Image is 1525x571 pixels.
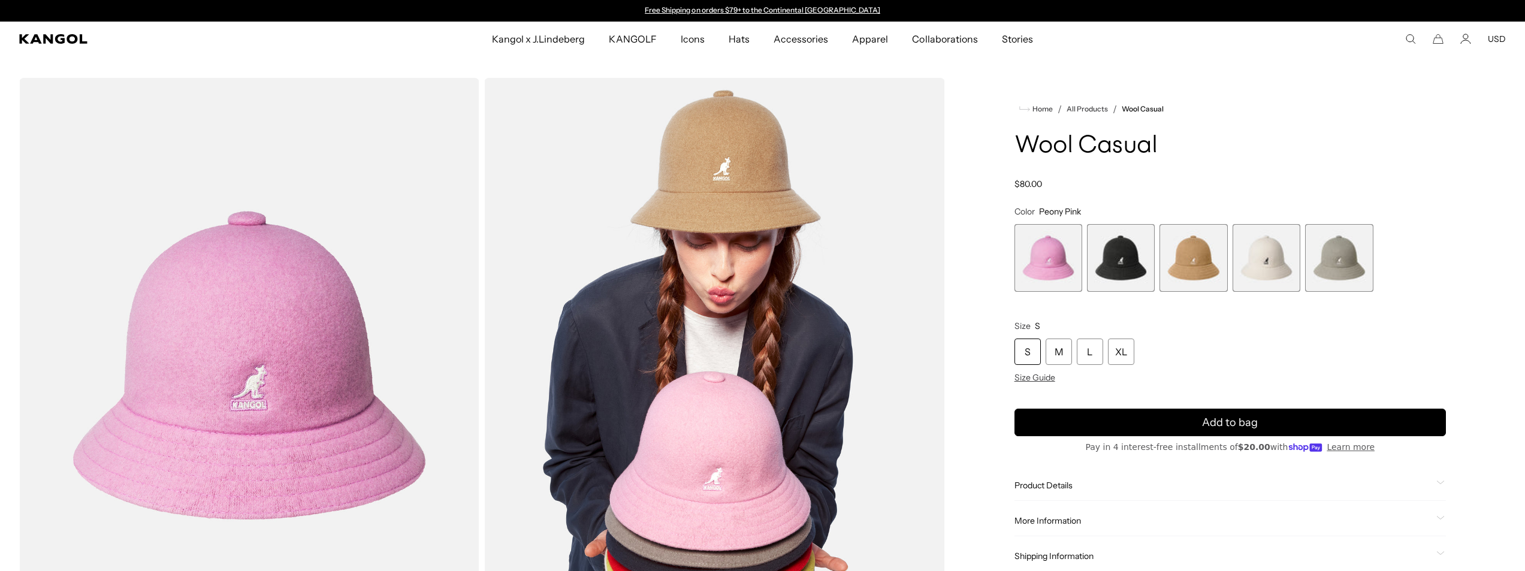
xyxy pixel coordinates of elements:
[1087,224,1155,292] div: 2 of 5
[1014,206,1035,217] span: Color
[1030,105,1053,113] span: Home
[840,22,900,56] a: Apparel
[639,6,886,16] div: 1 of 2
[1014,551,1432,561] span: Shipping Information
[1108,102,1117,116] li: /
[1035,321,1040,331] span: S
[762,22,840,56] a: Accessories
[1014,409,1446,436] button: Add to bag
[1233,224,1300,292] div: 4 of 5
[597,22,668,56] a: KANGOLF
[1053,102,1062,116] li: /
[1233,224,1300,292] label: White
[1488,34,1506,44] button: USD
[1014,321,1031,331] span: Size
[1002,22,1033,56] span: Stories
[639,6,886,16] slideshow-component: Announcement bar
[717,22,762,56] a: Hats
[729,22,750,56] span: Hats
[609,22,656,56] span: KANGOLF
[1019,104,1053,114] a: Home
[1405,34,1416,44] summary: Search here
[852,22,888,56] span: Apparel
[1067,105,1108,113] a: All Products
[900,22,989,56] a: Collaborations
[1202,415,1258,431] span: Add to bag
[774,22,828,56] span: Accessories
[1014,224,1082,292] div: 1 of 5
[1122,105,1164,113] a: Wool Casual
[1014,133,1446,159] h1: Wool Casual
[1159,224,1227,292] label: Camel
[1433,34,1444,44] button: Cart
[681,22,705,56] span: Icons
[1046,339,1072,365] div: M
[639,6,886,16] div: Announcement
[912,22,977,56] span: Collaborations
[1039,206,1081,217] span: Peony Pink
[1014,480,1432,491] span: Product Details
[1014,515,1432,526] span: More Information
[1014,102,1446,116] nav: breadcrumbs
[1087,224,1155,292] label: Black
[1305,224,1373,292] div: 5 of 5
[1014,179,1042,189] span: $80.00
[19,34,327,44] a: Kangol
[1014,224,1082,292] label: Peony Pink
[492,22,585,56] span: Kangol x J.Lindeberg
[1108,339,1134,365] div: XL
[1077,339,1103,365] div: L
[1305,224,1373,292] label: Warm Grey
[480,22,597,56] a: Kangol x J.Lindeberg
[645,5,880,14] a: Free Shipping on orders $79+ to the Continental [GEOGRAPHIC_DATA]
[669,22,717,56] a: Icons
[1159,224,1227,292] div: 3 of 5
[1014,372,1055,383] span: Size Guide
[990,22,1045,56] a: Stories
[1460,34,1471,44] a: Account
[1014,339,1041,365] div: S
